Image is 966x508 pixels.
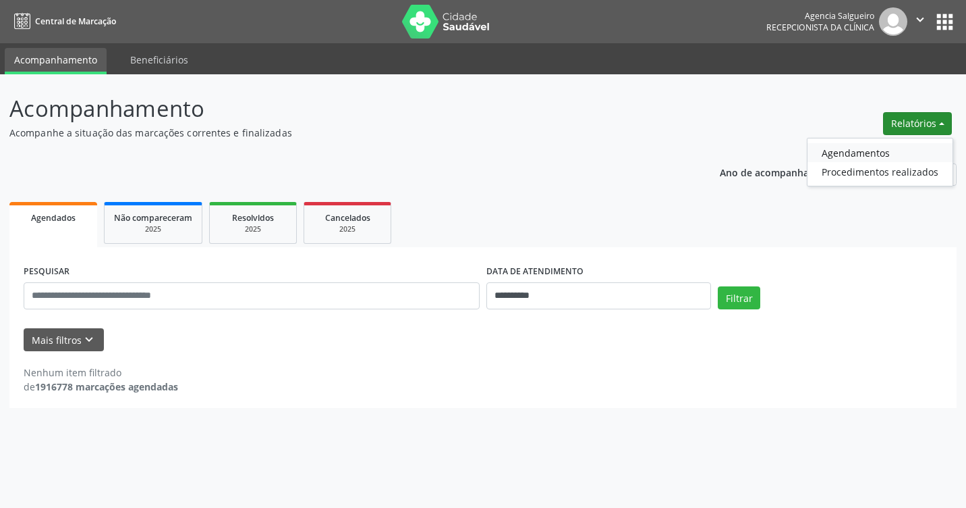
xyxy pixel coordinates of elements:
[486,261,584,282] label: DATA DE ATENDIMENTO
[82,332,96,347] i: keyboard_arrow_down
[766,22,874,33] span: Recepcionista da clínica
[314,224,381,234] div: 2025
[5,48,107,74] a: Acompanhamento
[219,224,287,234] div: 2025
[9,92,673,126] p: Acompanhamento
[907,7,933,36] button: 
[913,12,928,27] i: 
[807,138,953,186] ul: Relatórios
[933,10,957,34] button: apps
[9,126,673,140] p: Acompanhe a situação das marcações correntes e finalizadas
[9,10,116,32] a: Central de Marcação
[766,10,874,22] div: Agencia Salgueiro
[883,112,952,135] button: Relatórios
[31,212,76,224] span: Agendados
[24,380,178,394] div: de
[24,328,104,352] button: Mais filtroskeyboard_arrow_down
[35,380,178,393] strong: 1916778 marcações agendadas
[114,224,192,234] div: 2025
[114,212,192,224] span: Não compareceram
[807,143,953,162] a: Agendamentos
[121,48,198,72] a: Beneficiários
[232,212,274,224] span: Resolvidos
[879,7,907,36] img: img
[325,212,370,224] span: Cancelados
[718,286,760,309] button: Filtrar
[35,16,116,27] span: Central de Marcação
[807,162,953,181] a: Procedimentos realizados
[720,163,839,180] p: Ano de acompanhamento
[24,365,178,380] div: Nenhum item filtrado
[24,261,69,282] label: PESQUISAR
